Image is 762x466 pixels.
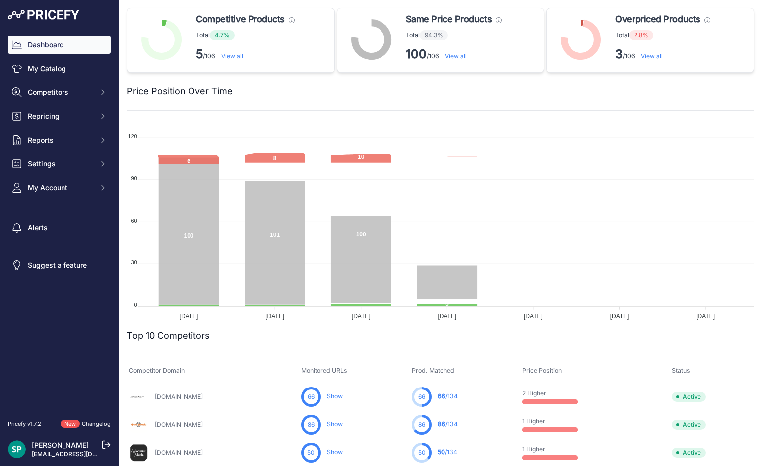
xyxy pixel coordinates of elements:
span: Prod. Matched [412,367,454,374]
img: Pricefy Logo [8,10,79,20]
button: Competitors [8,83,111,101]
a: 2 Higher [522,389,546,397]
span: Competitive Products [196,12,285,26]
nav: Sidebar [8,36,111,408]
p: /106 [615,46,710,62]
span: Settings [28,159,93,169]
a: My Catalog [8,60,111,78]
tspan: 60 [131,218,137,224]
tspan: [DATE] [265,313,284,320]
tspan: 120 [128,133,137,139]
span: 66 [308,392,315,401]
a: View all [641,52,663,60]
tspan: 90 [131,175,137,181]
span: 50 [438,448,445,456]
a: Show [327,448,343,456]
span: 50 [418,448,426,457]
a: 50/134 [438,448,457,456]
a: [EMAIL_ADDRESS][DOMAIN_NAME] [32,450,135,458]
p: Total [196,30,295,40]
a: [DOMAIN_NAME] [155,421,203,428]
span: 86 [308,420,315,429]
a: Alerts [8,219,111,236]
span: Same Price Products [406,12,492,26]
span: New [61,420,80,428]
span: Competitors [28,87,93,97]
a: 1 Higher [522,445,545,453]
a: View all [445,52,467,60]
button: Reports [8,131,111,149]
a: View all [221,52,243,60]
p: Total [406,30,502,40]
span: Overpriced Products [615,12,700,26]
span: Competitor Domain [129,367,185,374]
a: Suggest a feature [8,256,111,274]
h2: Price Position Over Time [127,84,233,98]
a: [DOMAIN_NAME] [155,449,203,456]
tspan: 30 [131,259,137,265]
a: Show [327,420,343,428]
span: 86 [418,420,425,429]
p: /106 [196,46,295,62]
a: 86/134 [438,420,458,428]
tspan: [DATE] [180,313,198,320]
span: Repricing [28,111,93,121]
tspan: 0 [134,302,137,308]
span: 50 [307,448,315,457]
span: 66 [418,392,425,401]
a: [DOMAIN_NAME] [155,393,203,400]
button: Settings [8,155,111,173]
span: 4.7% [210,30,235,40]
div: Pricefy v1.7.2 [8,420,41,428]
a: 66/134 [438,392,458,400]
a: 1 Higher [522,417,545,425]
h2: Top 10 Competitors [127,329,210,343]
tspan: [DATE] [524,313,543,320]
span: Price Position [522,367,562,374]
tspan: [DATE] [696,313,715,320]
strong: 3 [615,47,623,61]
a: Dashboard [8,36,111,54]
strong: 5 [196,47,203,61]
tspan: [DATE] [352,313,371,320]
button: My Account [8,179,111,197]
span: Active [672,420,706,430]
span: 66 [438,392,445,400]
strong: 100 [406,47,427,61]
span: 94.3% [420,30,448,40]
span: Reports [28,135,93,145]
span: Monitored URLs [301,367,347,374]
span: My Account [28,183,93,193]
a: Changelog [82,420,111,427]
span: Active [672,448,706,458]
tspan: [DATE] [438,313,456,320]
a: Show [327,392,343,400]
button: Repricing [8,107,111,125]
a: [PERSON_NAME] [32,441,89,449]
p: /106 [406,46,502,62]
tspan: [DATE] [610,313,629,320]
span: 2.8% [629,30,653,40]
p: Total [615,30,710,40]
span: Status [672,367,690,374]
span: 86 [438,420,445,428]
span: Active [672,392,706,402]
